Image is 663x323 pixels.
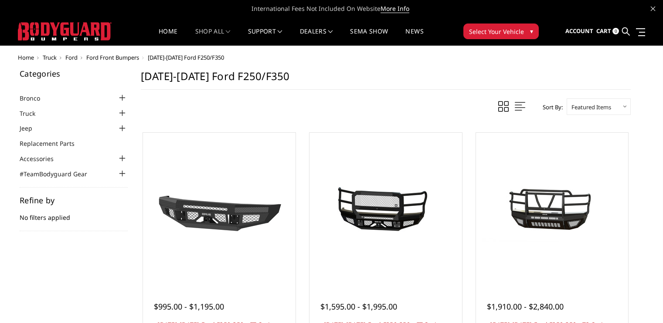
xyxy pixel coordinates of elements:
[159,28,177,45] a: Home
[565,20,593,43] a: Account
[405,28,423,45] a: News
[154,301,224,312] span: $995.00 - $1,195.00
[20,196,128,231] div: No filters applied
[20,169,98,178] a: #TeamBodyguard Gear
[20,70,128,77] h5: Categories
[20,94,51,103] a: Bronco
[381,4,409,13] a: More Info
[145,135,293,283] a: 2017-2022 Ford F250-350 - FT Series - Base Front Bumper
[350,28,388,45] a: SEMA Show
[20,109,46,118] a: Truck
[20,154,65,163] a: Accessories
[20,196,128,204] h5: Refine by
[195,28,231,45] a: shop all
[487,301,564,312] span: $1,910.00 - $2,840.00
[565,27,593,35] span: Account
[141,70,631,90] h1: [DATE]-[DATE] Ford F250/F350
[300,28,333,45] a: Dealers
[612,28,619,34] span: 0
[65,54,78,61] a: Ford
[312,135,460,283] a: 2017-2022 Ford F250-350 - FT Series - Extreme Front Bumper 2017-2022 Ford F250-350 - FT Series - ...
[596,27,611,35] span: Cart
[463,24,539,39] button: Select Your Vehicle
[320,301,397,312] span: $1,595.00 - $1,995.00
[248,28,282,45] a: Support
[478,135,626,283] a: 2017-2022 Ford F250-350 - T2 Series - Extreme Front Bumper (receiver or winch) 2017-2022 Ford F25...
[43,54,57,61] a: Truck
[150,170,289,248] img: 2017-2022 Ford F250-350 - FT Series - Base Front Bumper
[20,124,43,133] a: Jeep
[469,27,524,36] span: Select Your Vehicle
[18,22,112,40] img: BODYGUARD BUMPERS
[86,54,139,61] a: Ford Front Bumpers
[596,20,619,43] a: Cart 0
[538,101,563,114] label: Sort By:
[530,27,533,36] span: ▾
[148,54,224,61] span: [DATE]-[DATE] Ford F250/F350
[20,139,85,148] a: Replacement Parts
[18,54,34,61] a: Home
